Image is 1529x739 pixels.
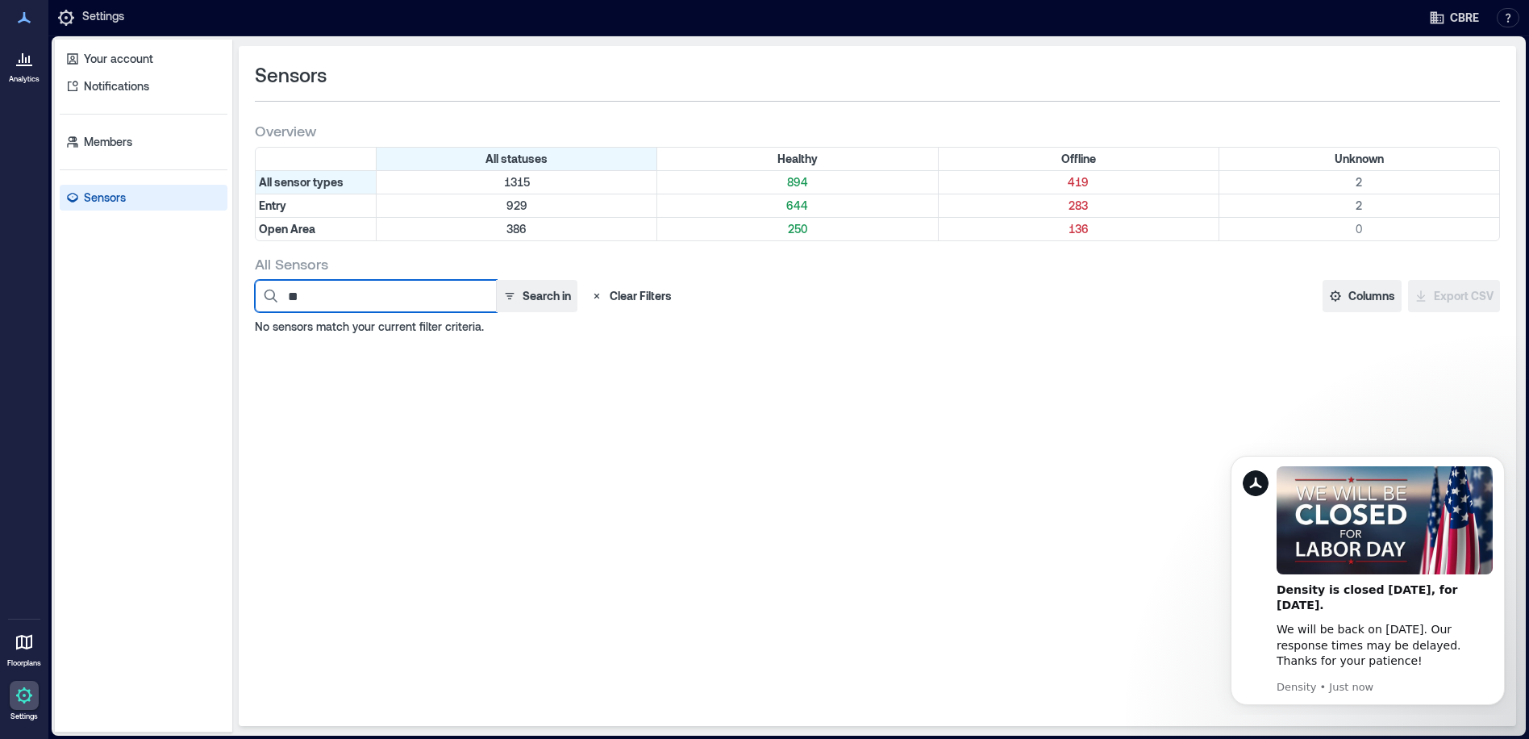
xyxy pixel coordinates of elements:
button: CBRE [1424,5,1484,31]
div: Filter by Type: Open Area [256,218,377,240]
a: Members [60,129,227,155]
div: Filter by Status: Healthy [657,148,938,170]
a: Sensors [60,185,227,211]
p: Members [84,134,132,150]
div: Filter by Type: Entry & Status: Healthy [657,194,938,217]
p: Your account [84,51,153,67]
p: 0 [1223,221,1496,237]
iframe: Intercom notifications message [1206,441,1529,715]
p: 894 [660,174,934,190]
p: 1315 [380,174,653,190]
div: Filter by Type: Entry & Status: Offline [939,194,1219,217]
p: Settings [10,712,38,721]
p: 419 [942,174,1215,190]
div: Filter by Type: Open Area & Status: Unknown (0 sensors) [1219,218,1499,240]
div: Filter by Type: Entry [256,194,377,217]
p: 136 [942,221,1215,237]
p: No sensors match your current filter criteria. [255,319,1500,335]
p: Notifications [84,78,149,94]
span: Sensors [255,62,327,88]
span: Overview [255,121,316,140]
p: Sensors [84,190,126,206]
p: Analytics [9,74,40,84]
p: 929 [380,198,653,214]
div: Filter by Status: Unknown [1219,148,1499,170]
p: 386 [380,221,653,237]
p: 283 [942,198,1215,214]
p: 644 [660,198,934,214]
p: 250 [660,221,934,237]
a: Your account [60,46,227,72]
div: All sensor types [256,171,377,194]
div: All statuses [377,148,657,170]
div: Filter by Type: Open Area & Status: Healthy [657,218,938,240]
button: Columns [1323,280,1402,312]
a: Notifications [60,73,227,99]
a: Analytics [4,39,44,89]
p: 2 [1223,198,1496,214]
div: Filter by Type: Entry & Status: Unknown [1219,194,1499,217]
button: Export CSV [1408,280,1500,312]
a: Floorplans [2,623,46,673]
span: All Sensors [255,254,328,273]
p: Settings [82,8,124,27]
p: 2 [1223,174,1496,190]
button: Clear Filters [584,280,678,312]
span: CBRE [1450,10,1479,26]
p: Floorplans [7,658,41,668]
button: Search in [496,280,577,312]
a: Settings [5,676,44,726]
div: Filter by Status: Offline [939,148,1219,170]
div: Filter by Type: Open Area & Status: Offline [939,218,1219,240]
